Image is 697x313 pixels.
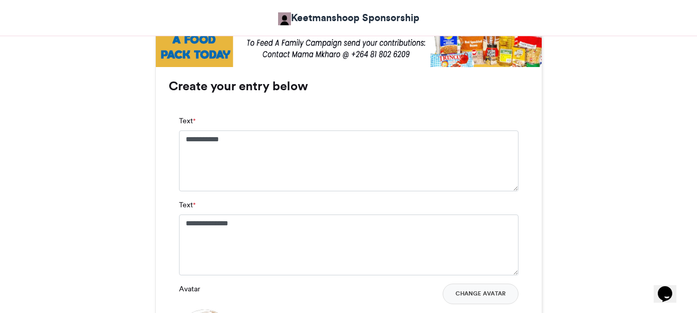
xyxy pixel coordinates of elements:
label: Text [179,200,196,210]
label: Text [179,116,196,126]
img: Keetmanshoop Sponsorship [278,12,291,25]
h3: Create your entry below [169,80,529,92]
iframe: chat widget [654,272,687,303]
button: Change Avatar [443,284,518,304]
label: Avatar [179,284,200,294]
a: Keetmanshoop Sponsorship [278,10,419,25]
